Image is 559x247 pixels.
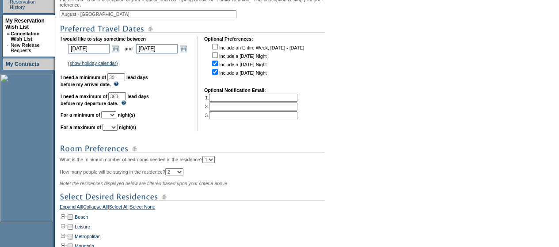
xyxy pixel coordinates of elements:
div: | | | [60,204,340,212]
a: Cancellation Wish List [11,31,39,42]
b: night(s) [118,112,135,118]
b: lead days before my departure date. [61,94,149,106]
img: subTtlRoomPreferences.gif [60,143,325,154]
b: For a minimum of [61,112,100,118]
td: 1. [205,94,297,102]
a: Open the calendar popup. [179,44,188,53]
b: Optional Notification Email: [204,87,266,93]
a: New Release Requests [11,42,39,53]
a: Collapse All [83,204,108,212]
b: night(s) [119,125,136,130]
a: Beach [75,214,88,220]
a: My Contracts [6,61,39,67]
td: and [123,42,134,55]
b: For a maximum of [61,125,101,130]
input: Date format: M/D/Y. Shortcut keys: [T] for Today. [UP] or [.] for Next Day. [DOWN] or [,] for Pre... [136,44,178,53]
td: 2. [205,103,297,110]
a: (show holiday calendar) [68,61,118,66]
a: My Reservation Wish List [5,18,45,30]
span: Note: the residences displayed below are filtered based upon your criteria above [60,181,227,186]
td: · [7,42,10,53]
a: Metropolitan [75,234,101,239]
a: Select All [109,204,129,212]
b: lead days before my arrival date. [61,75,148,87]
a: Expand All [60,204,82,212]
a: Select None [129,204,155,212]
img: questionMark_lightBlue.gif [114,81,119,86]
a: Leisure [75,224,90,229]
img: questionMark_lightBlue.gif [121,100,126,105]
input: Date format: M/D/Y. Shortcut keys: [T] for Today. [UP] or [.] for Next Day. [DOWN] or [,] for Pre... [68,44,110,53]
b: Optional Preferences: [204,36,253,42]
b: I would like to stay sometime between [61,36,146,42]
a: Open the calendar popup. [110,44,120,53]
td: 3. [205,111,297,119]
td: Include an Entire Week, [DATE] - [DATE] Include a [DATE] Night Include a [DATE] Night Include a [... [210,42,304,81]
b: I need a maximum of [61,94,107,99]
b: » [7,31,10,36]
b: I need a minimum of [61,75,106,80]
